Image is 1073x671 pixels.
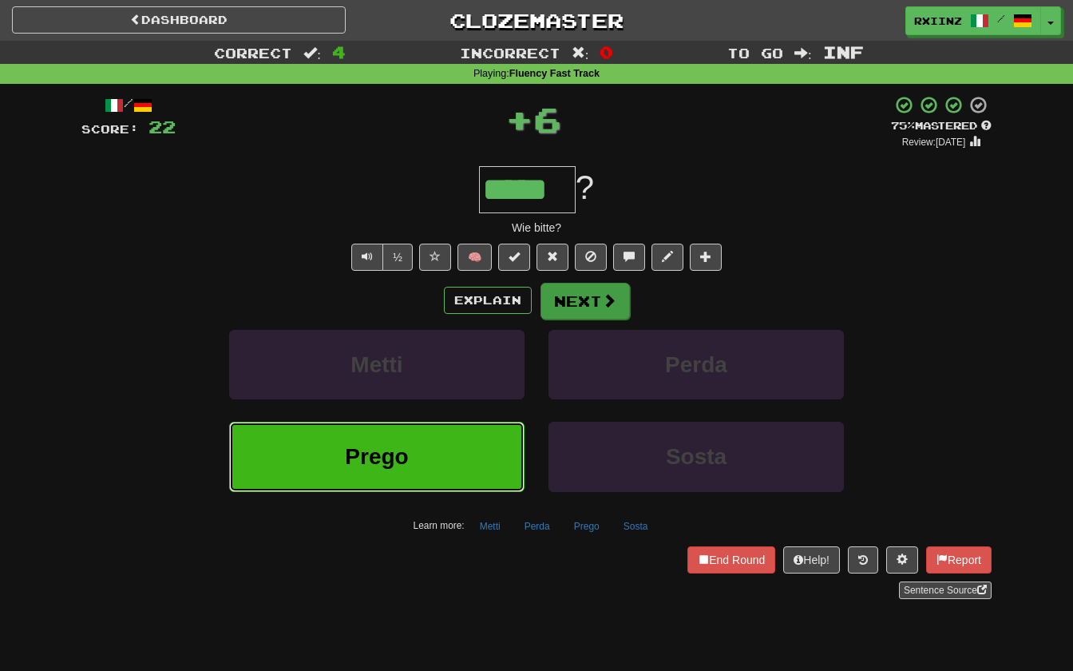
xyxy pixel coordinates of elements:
a: rxiinz / [905,6,1041,35]
span: Perda [665,352,727,377]
small: Review: [DATE] [902,137,966,148]
span: Metti [350,352,402,377]
button: Favorite sentence (alt+f) [419,244,451,271]
span: : [794,46,812,60]
button: Perda [548,330,844,399]
span: + [505,95,533,143]
button: Prego [229,422,525,491]
span: : [572,46,589,60]
span: ? [576,169,594,206]
span: Prego [345,444,408,469]
a: Clozemaster [370,6,703,34]
button: Help! [783,546,840,574]
button: ½ [382,244,413,271]
span: To go [727,45,783,61]
span: 0 [600,42,613,62]
button: Reset to 0% Mastered (alt+r) [536,244,568,271]
span: / [997,13,1005,24]
button: Add to collection (alt+a) [690,244,722,271]
span: Inf [823,42,864,62]
button: Edit sentence (alt+d) [651,244,683,271]
div: Mastered [891,119,992,133]
span: Sosta [666,444,727,469]
button: Set this sentence to 100% Mastered (alt+m) [498,244,530,271]
span: 75 % [891,119,915,132]
button: Metti [471,514,509,538]
button: 🧠 [457,244,492,271]
button: Ignore sentence (alt+i) [575,244,607,271]
button: Sosta [615,514,657,538]
button: Metti [229,330,525,399]
div: Text-to-speech controls [348,244,413,271]
button: Perda [516,514,559,538]
button: End Round [687,546,775,574]
button: Round history (alt+y) [848,546,878,574]
a: Sentence Source [899,582,992,599]
small: Learn more: [414,520,465,531]
span: Score: [81,122,139,136]
button: Next [540,283,630,320]
button: Explain [444,287,532,314]
span: 4 [332,42,346,62]
a: Dashboard [12,6,346,34]
span: Correct [214,45,292,61]
span: : [303,46,321,60]
span: rxiinz [914,14,962,28]
strong: Fluency Fast Track [509,68,600,79]
div: Wie bitte? [81,220,992,236]
span: Incorrect [460,45,560,61]
button: Discuss sentence (alt+u) [613,244,645,271]
span: 6 [533,99,561,139]
span: 22 [148,117,176,137]
button: Play sentence audio (ctl+space) [351,244,383,271]
button: Report [926,546,992,574]
button: Prego [565,514,608,538]
div: / [81,95,176,115]
button: Sosta [548,422,844,491]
